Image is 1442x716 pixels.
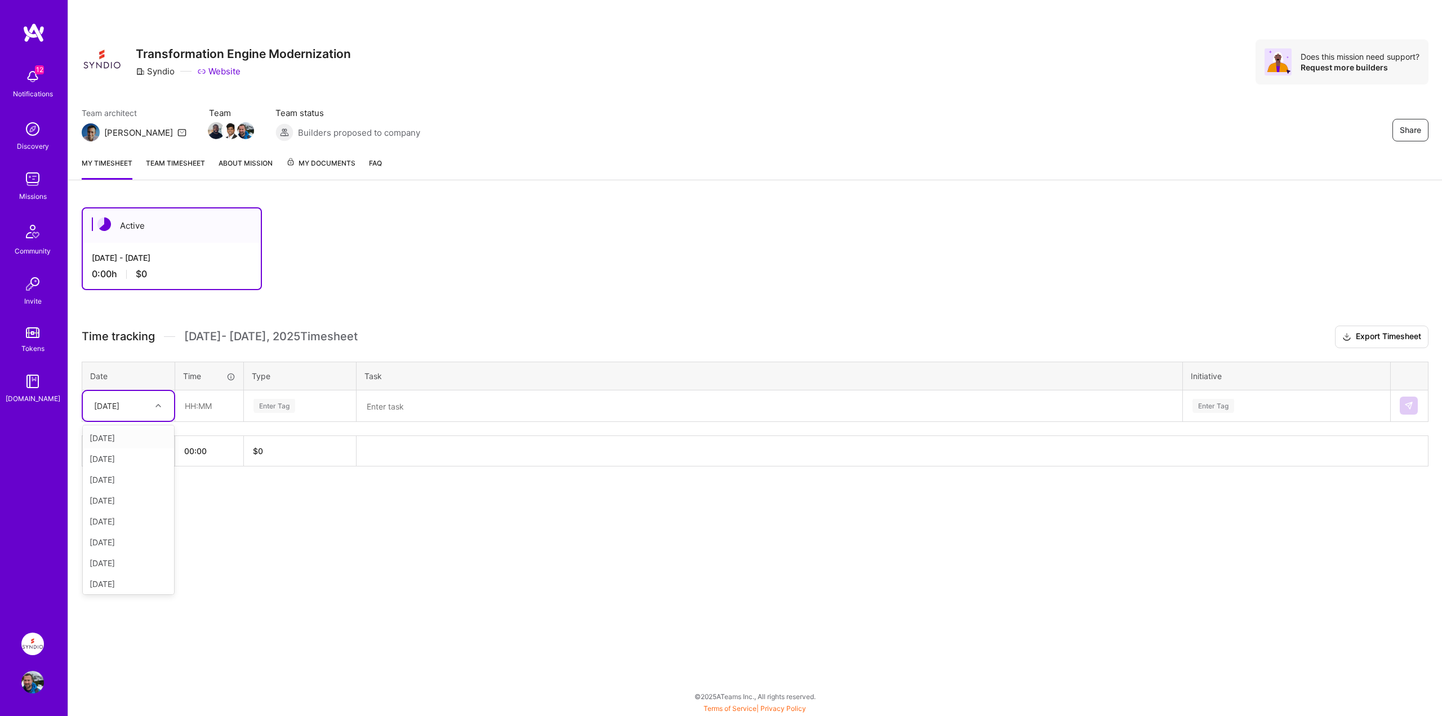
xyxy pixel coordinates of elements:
div: Enter Tag [253,397,295,415]
a: Website [197,65,241,77]
img: logo [23,23,45,43]
img: Avatar [1265,48,1292,75]
a: Team timesheet [146,157,205,180]
a: Syndio: Transformation Engine Modernization [19,633,47,655]
div: [DATE] [83,448,174,469]
a: About Mission [219,157,273,180]
div: Does this mission need support? [1301,51,1419,62]
th: Date [82,362,175,390]
img: teamwork [21,168,44,190]
button: Share [1392,119,1428,141]
a: User Avatar [19,671,47,693]
i: icon Mail [177,128,186,137]
img: guide book [21,370,44,393]
i: icon Download [1342,331,1351,343]
img: Team Member Avatar [208,122,225,139]
img: Invite [21,273,44,295]
img: Syndio: Transformation Engine Modernization [21,633,44,655]
div: [DATE] [83,532,174,553]
div: © 2025 ATeams Inc., All rights reserved. [68,682,1442,710]
img: Company Logo [82,39,122,80]
img: Active [97,217,111,231]
div: [DATE] [83,428,174,448]
a: Team Member Avatar [224,121,238,140]
img: Team Architect [82,123,100,141]
th: Task [357,362,1183,390]
img: tokens [26,327,39,338]
div: [DATE] [83,469,174,490]
img: Community [19,218,46,245]
img: discovery [21,118,44,140]
div: [DATE] [83,511,174,532]
h3: Transformation Engine Modernization [136,47,351,61]
span: Team architect [82,107,186,119]
div: [DATE] [83,490,174,511]
div: Discovery [17,140,49,152]
input: HH:MM [176,391,243,421]
img: User Avatar [21,671,44,693]
a: Terms of Service [704,704,756,713]
span: My Documents [286,157,355,170]
div: [PERSON_NAME] [104,127,173,139]
img: Submit [1404,401,1413,410]
div: Community [15,245,51,257]
span: $0 [136,268,147,280]
div: [DOMAIN_NAME] [6,393,60,404]
div: Notifications [13,88,53,100]
img: Team Member Avatar [237,122,254,139]
button: Export Timesheet [1335,326,1428,348]
span: [DATE] - [DATE] , 2025 Timesheet [184,330,358,344]
a: My Documents [286,157,355,180]
div: Missions [19,190,47,202]
div: Syndio [136,65,175,77]
span: Share [1400,124,1421,136]
i: icon CompanyGray [136,67,145,76]
img: Builders proposed to company [275,123,293,141]
div: 0:00 h [92,268,252,280]
div: Request more builders [1301,62,1419,73]
a: Privacy Policy [760,704,806,713]
div: Time [183,370,235,382]
th: Total [82,435,175,466]
a: Team Member Avatar [238,121,253,140]
th: 00:00 [175,435,244,466]
div: Active [83,208,261,243]
div: [DATE] [94,400,119,412]
th: Type [244,362,357,390]
span: | [704,704,806,713]
span: Builders proposed to company [298,127,420,139]
div: Invite [24,295,42,307]
div: [DATE] [83,573,174,594]
a: My timesheet [82,157,132,180]
div: Initiative [1191,370,1382,382]
a: Team Member Avatar [209,121,224,140]
span: Team [209,107,253,119]
span: 12 [35,65,44,74]
div: [DATE] - [DATE] [92,252,252,264]
div: Enter Tag [1192,397,1234,415]
div: [DATE] [83,553,174,573]
i: icon Chevron [155,403,161,408]
img: bell [21,65,44,88]
span: Time tracking [82,330,155,344]
span: $ 0 [253,446,263,456]
img: Team Member Avatar [222,122,239,139]
div: Tokens [21,343,44,354]
span: Team status [275,107,420,119]
a: FAQ [369,157,382,180]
